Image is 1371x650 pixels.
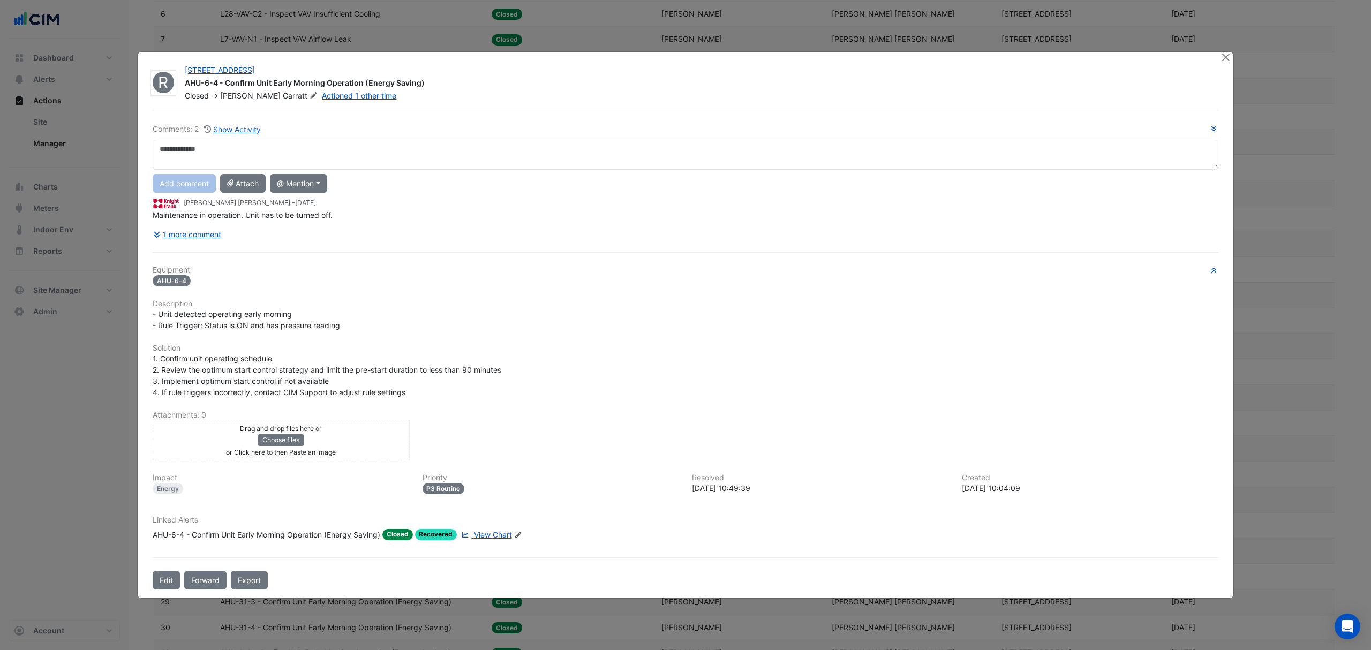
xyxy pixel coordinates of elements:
[423,483,465,494] div: P3 Routine
[153,309,340,330] span: - Unit detected operating early morning - Rule Trigger: Status is ON and has pressure reading
[153,198,179,209] img: Knight Frank
[185,78,1208,90] div: AHU-6-4 - Confirm Unit Early Morning Operation (Energy Saving)
[153,529,380,540] div: AHU-6-4 - Confirm Unit Early Morning Operation (Energy Saving)
[150,72,177,93] fa-layers: Royal Air
[258,434,304,446] button: Choose files
[270,174,327,193] button: @ Mention
[962,482,1219,494] div: [DATE] 10:04:09
[158,74,169,90] span: R
[153,123,261,135] div: Comments: 2
[226,448,336,456] small: or Click here to then Paste an image
[153,354,501,397] span: 1. Confirm unit operating schedule 2. Review the optimum start control strategy and limit the pre...
[415,529,457,540] span: Recovered
[692,473,949,482] h6: Resolved
[153,225,222,244] button: 1 more comment
[184,198,316,208] small: [PERSON_NAME] [PERSON_NAME] -
[514,531,522,539] fa-icon: Edit Linked Alerts
[962,473,1219,482] h6: Created
[692,482,949,494] div: [DATE] 10:49:39
[153,516,1218,525] h6: Linked Alerts
[153,411,1218,420] h6: Attachments: 0
[153,299,1218,308] h6: Description
[322,91,396,100] a: Actioned 1 other time
[185,65,255,74] a: [STREET_ADDRESS]
[459,529,511,540] a: View Chart
[220,91,281,100] span: [PERSON_NAME]
[295,199,316,207] span: 2025-08-18 10:49:38
[423,473,680,482] h6: Priority
[153,483,183,494] div: Energy
[474,530,512,539] span: View Chart
[153,266,1218,275] h6: Equipment
[240,425,322,433] small: Drag and drop files here or
[1335,614,1360,639] div: Open Intercom Messenger
[211,91,218,100] span: ->
[153,344,1218,353] h6: Solution
[231,571,268,589] a: Export
[185,91,209,100] span: Closed
[153,571,180,589] button: Edit
[153,473,410,482] h6: Impact
[283,90,320,101] span: Garratt
[382,529,413,540] span: Closed
[203,123,261,135] button: Show Activity
[153,210,333,220] span: Maintenance in operation. Unit has to be turned off.
[220,174,266,193] button: Attach
[153,275,191,286] span: AHU-6-4
[184,571,227,589] button: Forward
[1220,52,1231,63] button: Close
